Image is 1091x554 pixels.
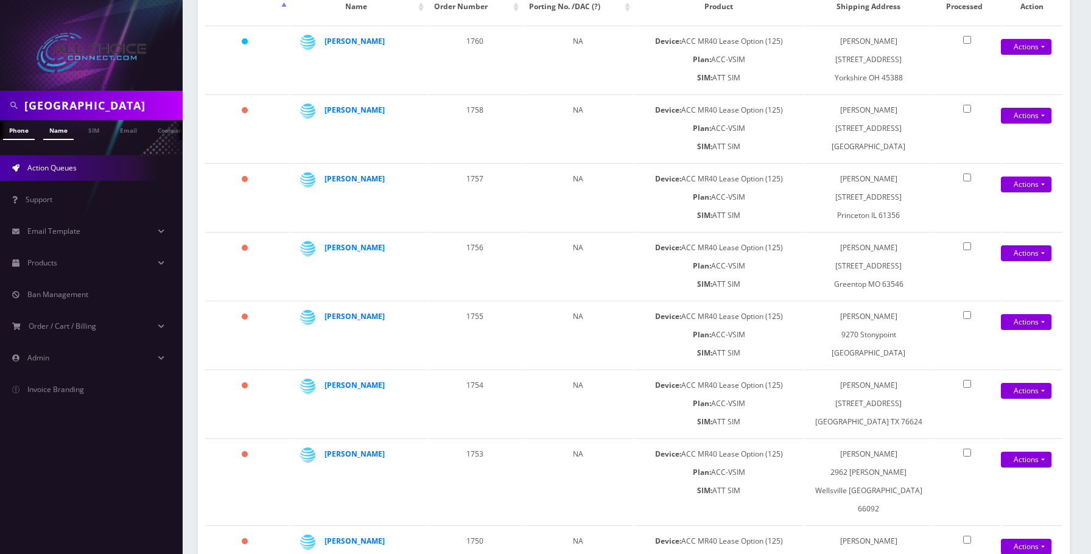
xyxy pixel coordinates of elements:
[634,370,804,437] td: ACC MR40 Lease Option (125) ACC-VSIM ATT SIM
[26,194,52,205] span: Support
[43,120,74,140] a: Name
[693,329,711,340] b: Plan:
[697,72,712,83] b: SIM:
[1001,177,1051,192] a: Actions
[324,242,385,253] a: [PERSON_NAME]
[655,380,681,390] b: Device:
[27,384,84,394] span: Invoice Branding
[634,94,804,162] td: ACC MR40 Lease Option (125) ACC-VSIM ATT SIM
[428,370,521,437] td: 1754
[634,163,804,231] td: ACC MR40 Lease Option (125) ACC-VSIM ATT SIM
[655,242,681,253] b: Device:
[27,352,49,363] span: Admin
[693,54,711,65] b: Plan:
[1001,452,1051,468] a: Actions
[1001,39,1051,55] a: Actions
[82,120,105,139] a: SIM
[655,174,681,184] b: Device:
[655,36,681,46] b: Device:
[693,261,711,271] b: Plan:
[428,301,521,368] td: 1755
[523,26,633,93] td: NA
[634,232,804,300] td: ACC MR40 Lease Option (125) ACC-VSIM ATT SIM
[805,163,933,231] td: [PERSON_NAME] [STREET_ADDRESS] Princeton IL 61356
[24,94,180,117] input: Search in Company
[29,321,96,331] span: Order / Cart / Billing
[523,301,633,368] td: NA
[1001,108,1051,124] a: Actions
[655,311,681,321] b: Device:
[37,33,146,72] img: All Choice Connect
[27,258,57,268] span: Products
[697,141,712,152] b: SIM:
[805,232,933,300] td: [PERSON_NAME] [STREET_ADDRESS] Greentop MO 63546
[324,311,385,321] a: [PERSON_NAME]
[324,536,385,546] a: [PERSON_NAME]
[634,26,804,93] td: ACC MR40 Lease Option (125) ACC-VSIM ATT SIM
[27,289,88,300] span: Ban Management
[523,94,633,162] td: NA
[428,163,521,231] td: 1757
[805,94,933,162] td: [PERSON_NAME] [STREET_ADDRESS] [GEOGRAPHIC_DATA]
[523,438,633,524] td: NA
[655,536,681,546] b: Device:
[1001,383,1051,399] a: Actions
[523,370,633,437] td: NA
[693,467,711,477] b: Plan:
[324,105,385,115] a: [PERSON_NAME]
[655,449,681,459] b: Device:
[693,123,711,133] b: Plan:
[114,120,143,139] a: Email
[428,94,521,162] td: 1758
[428,232,521,300] td: 1756
[805,26,933,93] td: [PERSON_NAME] [STREET_ADDRESS] Yorkshire OH 45388
[697,210,712,220] b: SIM:
[805,370,933,437] td: [PERSON_NAME] [STREET_ADDRESS] [GEOGRAPHIC_DATA] TX 76624
[523,232,633,300] td: NA
[693,398,711,408] b: Plan:
[1001,245,1051,261] a: Actions
[1001,314,1051,330] a: Actions
[523,163,633,231] td: NA
[634,301,804,368] td: ACC MR40 Lease Option (125) ACC-VSIM ATT SIM
[428,438,521,524] td: 1753
[805,438,933,524] td: [PERSON_NAME] 2962 [PERSON_NAME] Wellsville [GEOGRAPHIC_DATA] 66092
[697,416,712,427] b: SIM:
[324,449,385,459] a: [PERSON_NAME]
[428,26,521,93] td: 1760
[324,174,385,184] a: [PERSON_NAME]
[697,279,712,289] b: SIM:
[27,163,77,173] span: Action Queues
[324,380,385,390] a: [PERSON_NAME]
[27,226,80,236] span: Email Template
[693,192,711,202] b: Plan:
[634,438,804,524] td: ACC MR40 Lease Option (125) ACC-VSIM ATT SIM
[697,348,712,358] b: SIM:
[697,485,712,496] b: SIM:
[805,301,933,368] td: [PERSON_NAME] 9270 Stonypoint [GEOGRAPHIC_DATA]
[152,120,192,139] a: Company
[3,120,35,140] a: Phone
[324,36,385,46] a: [PERSON_NAME]
[655,105,681,115] b: Device:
